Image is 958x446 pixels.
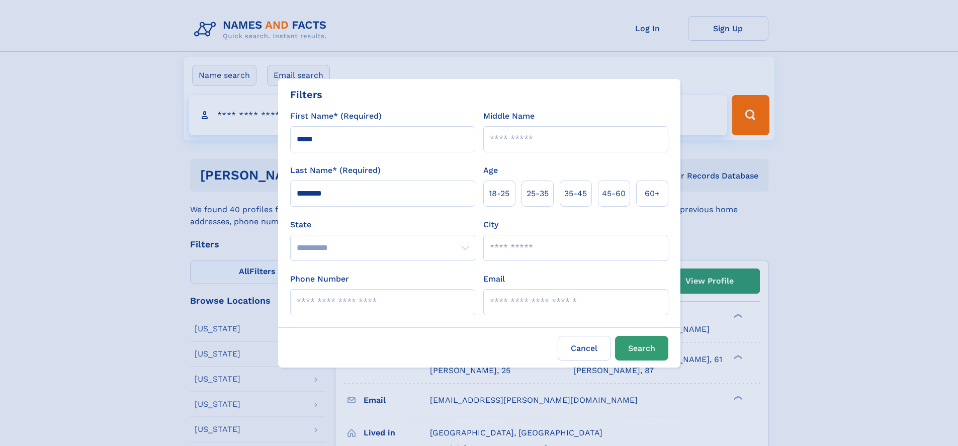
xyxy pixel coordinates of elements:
[489,188,509,200] span: 18‑25
[558,336,611,361] label: Cancel
[483,273,505,285] label: Email
[483,164,498,176] label: Age
[527,188,549,200] span: 25‑35
[290,164,381,176] label: Last Name* (Required)
[290,110,382,122] label: First Name* (Required)
[615,336,668,361] button: Search
[483,110,535,122] label: Middle Name
[483,219,498,231] label: City
[290,219,475,231] label: State
[290,273,349,285] label: Phone Number
[645,188,660,200] span: 60+
[290,87,322,102] div: Filters
[602,188,626,200] span: 45‑60
[564,188,587,200] span: 35‑45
